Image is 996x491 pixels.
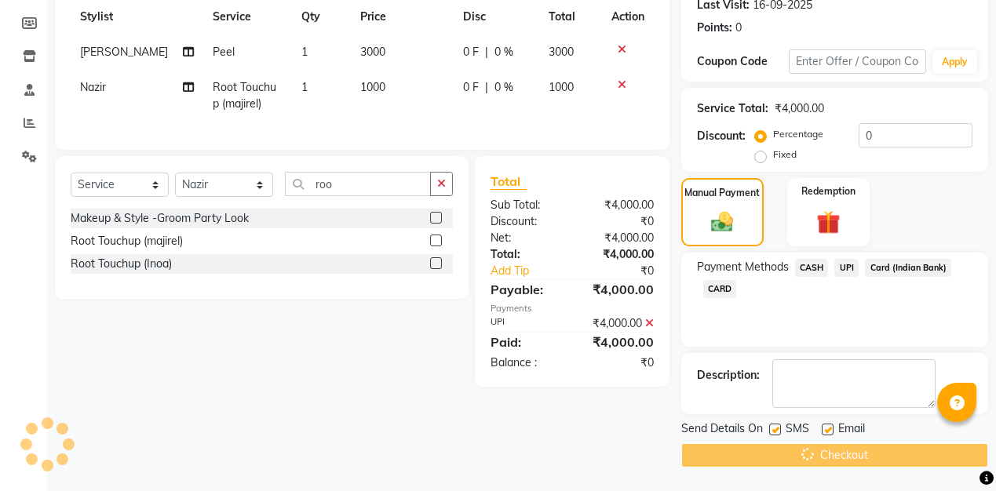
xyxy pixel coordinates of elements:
span: 1000 [549,80,574,94]
label: Manual Payment [684,186,760,200]
div: ₹4,000.00 [572,315,666,332]
a: Add Tip [479,263,588,279]
div: ₹4,000.00 [572,246,666,263]
span: Payment Methods [697,259,789,275]
span: Root Touchup (majirel) [213,80,276,111]
span: | [485,79,488,96]
span: CARD [703,280,737,298]
span: Nazir [80,80,106,94]
img: _gift.svg [809,208,848,237]
div: ₹4,000.00 [572,230,666,246]
span: UPI [834,259,859,277]
div: Root Touchup (Inoa) [71,256,172,272]
div: Balance : [479,355,572,371]
span: 1000 [360,80,385,94]
span: Send Details On [681,420,763,440]
span: 1 [301,45,308,59]
span: 3000 [360,45,385,59]
div: Discount: [479,213,572,230]
div: Payments [491,302,654,315]
span: | [485,44,488,60]
div: ₹4,000.00 [775,100,824,117]
label: Redemption [801,184,856,198]
div: Root Touchup (majirel) [71,233,183,249]
span: Email [838,420,865,440]
div: Discount: [697,128,746,144]
div: UPI [479,315,572,332]
input: Search or Scan [285,172,431,196]
div: Makeup & Style -Groom Party Look [71,210,249,227]
div: Payable: [479,280,572,299]
span: 1 [301,80,308,94]
span: Card (Indian Bank) [865,259,951,277]
img: _cash.svg [704,209,740,235]
span: [PERSON_NAME] [80,45,168,59]
div: Points: [697,20,732,36]
span: 0 F [463,44,479,60]
div: Service Total: [697,100,768,117]
div: Total: [479,246,572,263]
div: ₹4,000.00 [572,197,666,213]
div: Net: [479,230,572,246]
div: ₹0 [572,355,666,371]
div: Sub Total: [479,197,572,213]
div: Coupon Code [697,53,789,70]
span: CASH [795,259,829,277]
div: ₹0 [588,263,666,279]
span: 3000 [549,45,574,59]
div: ₹4,000.00 [572,280,666,299]
span: 0 % [494,79,513,96]
span: 0 % [494,44,513,60]
div: 0 [735,20,742,36]
div: Paid: [479,333,572,351]
span: Peel [213,45,235,59]
div: ₹4,000.00 [572,333,666,351]
div: Description: [697,367,760,384]
div: ₹0 [572,213,666,230]
label: Percentage [773,127,823,141]
label: Fixed [773,147,797,162]
span: 0 F [463,79,479,96]
span: Total [491,173,527,190]
button: Apply [932,50,977,74]
input: Enter Offer / Coupon Code [789,49,927,74]
span: SMS [786,420,809,440]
